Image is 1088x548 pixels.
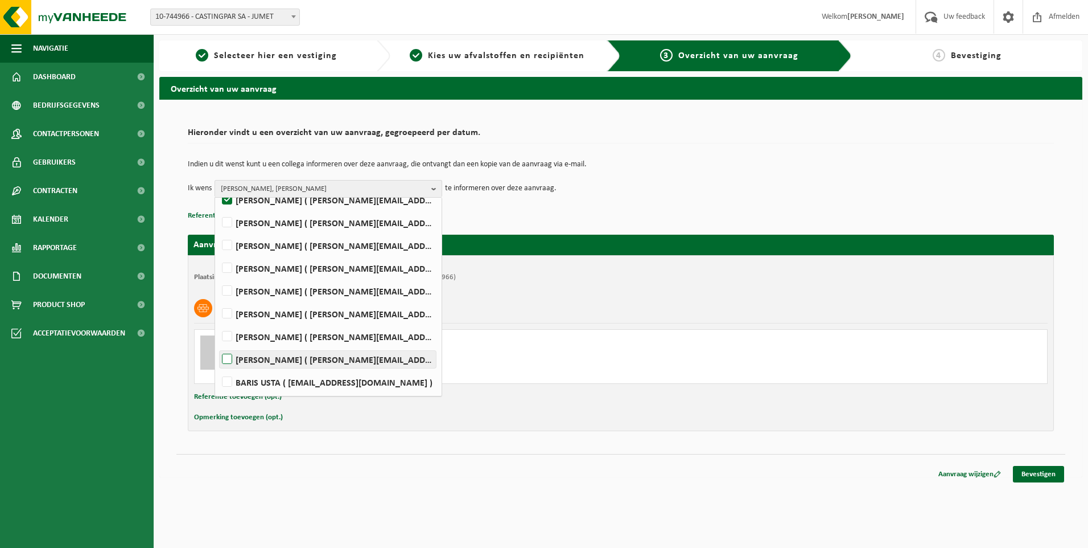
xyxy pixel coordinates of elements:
[33,120,99,148] span: Contactpersonen
[33,63,76,91] span: Dashboard
[33,177,77,205] span: Contracten
[165,49,368,63] a: 1Selecteer hier een vestiging
[246,369,666,378] div: Aantal: 1
[220,305,436,322] label: [PERSON_NAME] ( [PERSON_NAME][EMAIL_ADDRESS][DOMAIN_NAME] )
[151,9,299,25] span: 10-744966 - CASTINGPAR SA - JUMET
[678,51,798,60] span: Overzicht van uw aanvraag
[194,273,244,281] strong: Plaatsingsadres:
[33,205,68,234] span: Kalender
[188,128,1054,144] h2: Hieronder vindt u een overzicht van uw aanvraag, gegroepeerd per datum.
[33,91,100,120] span: Bedrijfsgegevens
[396,49,599,63] a: 2Kies uw afvalstoffen en recipiënten
[220,374,436,391] label: BARIS USTA ( [EMAIL_ADDRESS][DOMAIN_NAME] )
[194,410,283,425] button: Opmerking toevoegen (opt.)
[660,49,673,62] span: 3
[214,51,337,60] span: Selecteer hier een vestiging
[33,234,77,262] span: Rapportage
[220,351,436,368] label: [PERSON_NAME] ( [PERSON_NAME][EMAIL_ADDRESS][PERSON_NAME][DOMAIN_NAME] )
[150,9,300,26] span: 10-744966 - CASTINGPAR SA - JUMET
[194,390,282,404] button: Referentie toevoegen (opt.)
[188,208,275,223] button: Referentie toevoegen (opt.)
[193,240,279,250] strong: Aanvraag voor [DATE]
[196,49,208,62] span: 1
[220,214,436,231] label: [PERSON_NAME] ( [PERSON_NAME][EMAIL_ADDRESS][PERSON_NAME][DOMAIN_NAME] )
[220,191,436,208] label: [PERSON_NAME] ( [PERSON_NAME][EMAIL_ADDRESS][DOMAIN_NAME] )
[1013,466,1064,482] a: Bevestigen
[410,49,422,62] span: 2
[220,283,436,300] label: [PERSON_NAME] ( [PERSON_NAME][EMAIL_ADDRESS][PERSON_NAME][DOMAIN_NAME] )
[445,180,557,197] p: te informeren over deze aanvraag.
[930,466,1009,482] a: Aanvraag wijzigen
[33,291,85,319] span: Product Shop
[221,181,427,198] span: [PERSON_NAME], [PERSON_NAME]
[188,180,212,197] p: Ik wens
[428,51,584,60] span: Kies uw afvalstoffen en recipiënten
[951,51,1002,60] span: Bevestiging
[246,354,666,363] div: Ophalen en terugplaatsen zelfde container
[220,237,436,254] label: [PERSON_NAME] ( [PERSON_NAME][EMAIL_ADDRESS][DOMAIN_NAME] )
[188,161,1054,169] p: Indien u dit wenst kunt u een collega informeren over deze aanvraag, die ontvangt dan een kopie v...
[215,180,442,197] button: [PERSON_NAME], [PERSON_NAME]
[33,262,81,291] span: Documenten
[33,319,125,347] span: Acceptatievoorwaarden
[159,77,1082,99] h2: Overzicht van uw aanvraag
[220,260,436,277] label: [PERSON_NAME] ( [PERSON_NAME][EMAIL_ADDRESS][PERSON_NAME][DOMAIN_NAME] )
[847,13,904,21] strong: [PERSON_NAME]
[220,328,436,345] label: [PERSON_NAME] ( [PERSON_NAME][EMAIL_ADDRESS][PERSON_NAME][DOMAIN_NAME] )
[33,34,68,63] span: Navigatie
[933,49,945,62] span: 4
[33,148,76,177] span: Gebruikers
